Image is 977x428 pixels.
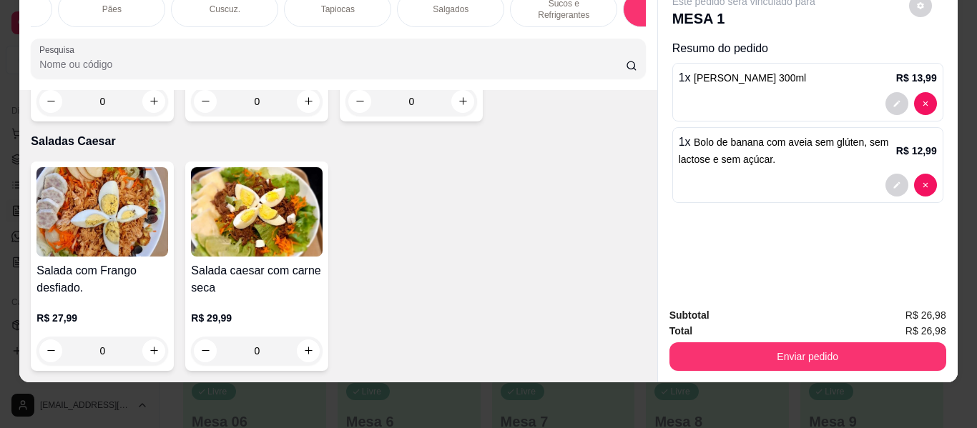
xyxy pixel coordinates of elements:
p: 1 x [679,134,896,168]
button: decrease-product-quantity [39,339,62,362]
p: Pães [102,4,122,15]
h4: Salada com Frango desfiado. [36,262,168,297]
button: increase-product-quantity [451,90,474,113]
span: R$ 26,98 [905,323,946,339]
h4: Salada caesar com carne seca [191,262,323,297]
p: MESA 1 [672,9,815,29]
button: decrease-product-quantity [39,90,62,113]
button: Enviar pedido [669,342,946,371]
button: increase-product-quantity [297,339,320,362]
p: R$ 12,99 [896,144,937,158]
p: R$ 13,99 [896,71,937,85]
span: [PERSON_NAME] 300ml [694,72,806,84]
strong: Subtotal [669,309,710,321]
p: Tapiocas [321,4,355,15]
img: product-image [191,167,323,257]
button: decrease-product-quantity [914,92,937,115]
strong: Total [669,325,692,337]
button: decrease-product-quantity [885,174,908,196]
input: Pesquisa [39,57,626,71]
p: 1 x [679,69,807,86]
span: Bolo de banana com aveia sem glúten, sem lactose e sem açúcar. [679,136,889,165]
p: Saladas Caesar [31,133,645,150]
button: increase-product-quantity [142,90,165,113]
button: increase-product-quantity [297,90,320,113]
p: Cuscuz. [210,4,240,15]
button: decrease-product-quantity [914,174,937,196]
p: Resumo do pedido [672,40,943,57]
span: R$ 26,98 [905,307,946,323]
button: increase-product-quantity [142,339,165,362]
button: decrease-product-quantity [348,90,371,113]
p: R$ 27,99 [36,311,168,325]
img: product-image [36,167,168,257]
button: decrease-product-quantity [194,90,217,113]
p: Salgados [433,4,468,15]
label: Pesquisa [39,44,79,56]
button: decrease-product-quantity [885,92,908,115]
p: R$ 29,99 [191,311,323,325]
button: decrease-product-quantity [194,339,217,362]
